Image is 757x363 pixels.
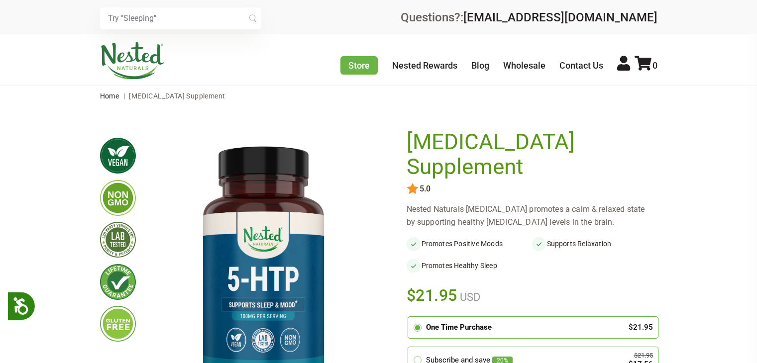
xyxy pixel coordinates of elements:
[100,138,136,174] img: vegan
[652,60,657,71] span: 0
[392,60,457,71] a: Nested Rewards
[407,284,458,306] span: $21.95
[100,92,119,100] a: Home
[471,60,489,71] a: Blog
[532,237,657,251] li: Supports Relaxation
[100,7,261,29] input: Try "Sleeping"
[407,259,532,272] li: Promotes Healthy Sleep
[635,60,657,71] a: 0
[129,92,225,100] span: [MEDICAL_DATA] Supplement
[100,222,136,258] img: thirdpartytested
[407,183,419,195] img: star.svg
[463,10,657,24] a: [EMAIL_ADDRESS][DOMAIN_NAME]
[121,92,127,100] span: |
[457,291,480,303] span: USD
[407,130,652,179] h1: [MEDICAL_DATA] Supplement
[100,264,136,300] img: lifetimeguarantee
[401,11,657,23] div: Questions?:
[407,203,657,229] div: Nested Naturals [MEDICAL_DATA] promotes a calm & relaxed state by supporting healthy [MEDICAL_DAT...
[340,56,378,75] a: Store
[407,237,532,251] li: Promotes Positive Moods
[100,180,136,216] img: gmofree
[100,86,657,106] nav: breadcrumbs
[419,184,431,193] span: 5.0
[100,42,165,80] img: Nested Naturals
[503,60,545,71] a: Wholesale
[100,306,136,342] img: glutenfree
[559,60,603,71] a: Contact Us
